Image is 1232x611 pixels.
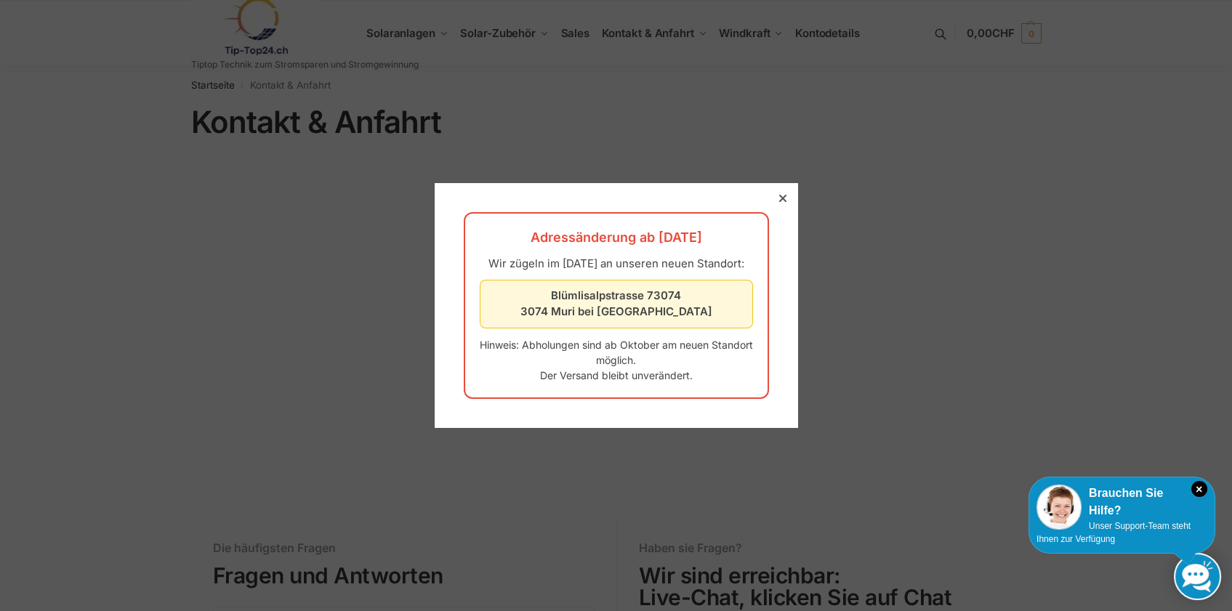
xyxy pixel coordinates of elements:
p: Hinweis: Abholungen sind ab Oktober am neuen Standort möglich. Der Versand bleibt unverändert. [480,337,753,383]
h3: Adressänderung ab [DATE] [480,228,753,247]
div: Brauchen Sie Hilfe? [1036,485,1207,519]
span: Unser Support-Team steht Ihnen zur Verfügung [1036,521,1191,544]
strong: Blümlisalpstrasse 73074 3074 Muri bei [GEOGRAPHIC_DATA] [520,288,712,319]
img: Customer service [1036,485,1082,530]
p: Wir zügeln im [DATE] an unseren neuen Standort: [480,256,753,272]
i: Schließen [1191,481,1207,497]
